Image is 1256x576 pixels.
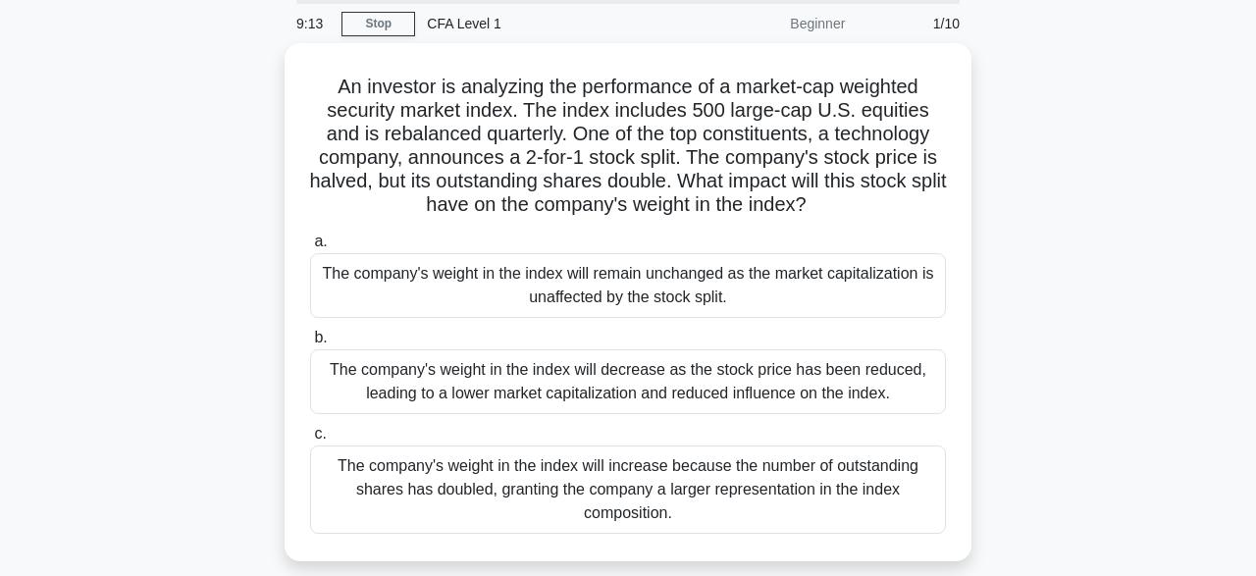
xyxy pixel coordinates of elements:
div: 9:13 [285,4,341,43]
div: The company's weight in the index will increase because the number of outstanding shares has doub... [310,445,946,534]
div: The company's weight in the index will decrease as the stock price has been reduced, leading to a... [310,349,946,414]
div: The company's weight in the index will remain unchanged as the market capitalization is unaffecte... [310,253,946,318]
div: CFA Level 1 [415,4,685,43]
a: Stop [341,12,415,36]
h5: An investor is analyzing the performance of a market-cap weighted security market index. The inde... [308,75,948,218]
div: Beginner [685,4,857,43]
span: c. [314,425,326,442]
div: 1/10 [857,4,971,43]
span: b. [314,329,327,345]
span: a. [314,233,327,249]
